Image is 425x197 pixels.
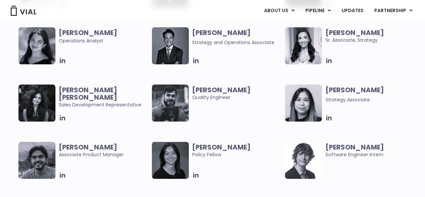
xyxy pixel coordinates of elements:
[369,5,418,17] a: PARTNERSHIPMenu Toggle
[192,142,251,152] b: [PERSON_NAME]
[18,27,55,64] img: Headshot of smiling woman named Sharicka
[325,96,370,103] span: Strategy Associate
[152,142,189,179] img: Smiling woman named Claudia
[152,27,189,64] img: Headshot of smiling man named Urann
[325,142,384,152] b: [PERSON_NAME]
[325,143,415,158] span: Software Engineer Intern
[18,142,55,179] img: Headshot of smiling man named Abhinav
[336,5,369,17] a: UPDATES
[300,5,336,17] a: PIPELINEMenu Toggle
[192,86,282,101] span: Quality Engineer
[192,143,282,158] span: Policy Fellow
[192,39,274,46] span: Strategy and Operations Associate
[152,85,189,122] img: Man smiling posing for picture
[259,5,300,17] a: ABOUT USMenu Toggle
[59,143,148,158] span: Associate Product Manager
[18,85,55,122] img: Smiling woman named Harman
[59,142,117,152] b: [PERSON_NAME]
[59,28,117,37] b: [PERSON_NAME]
[192,28,251,37] b: [PERSON_NAME]
[59,29,148,44] span: Operations Analyst
[325,85,384,95] b: [PERSON_NAME]
[285,27,322,64] img: Smiling woman named Ana
[59,85,117,102] b: [PERSON_NAME] [PERSON_NAME]
[325,29,415,44] span: Sr. Associate, Strategy
[285,85,322,122] img: Headshot of smiling woman named Vanessa
[192,85,251,95] b: [PERSON_NAME]
[325,28,384,37] b: [PERSON_NAME]
[59,86,148,108] span: Sales Development Representative
[10,6,37,16] img: Vial Logo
